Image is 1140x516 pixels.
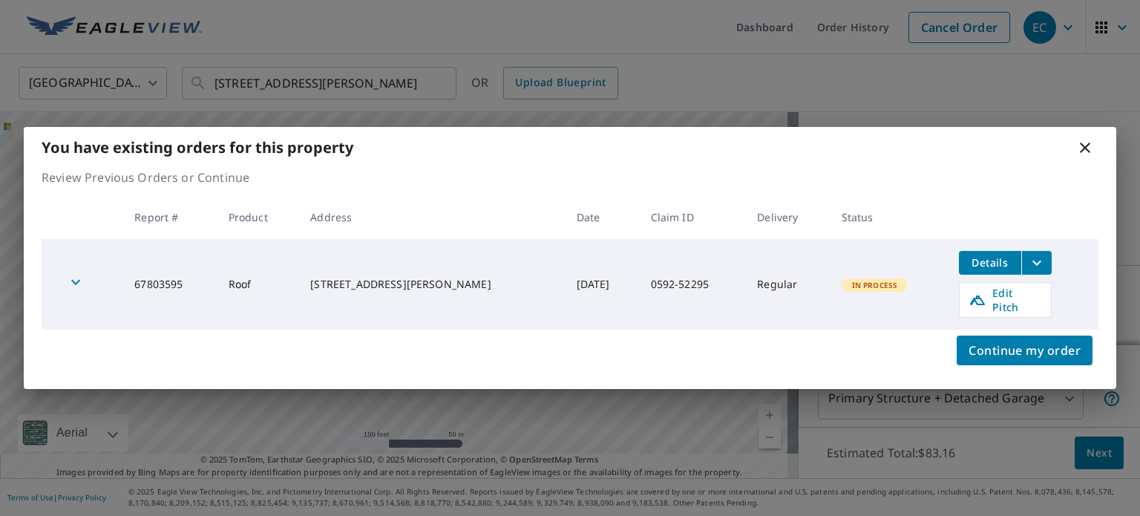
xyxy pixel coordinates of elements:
[217,195,299,239] th: Product
[843,280,907,290] span: In Process
[830,195,947,239] th: Status
[1021,251,1052,275] button: filesDropdownBtn-67803595
[217,239,299,330] td: Roof
[969,340,1081,361] span: Continue my order
[42,137,353,157] b: You have existing orders for this property
[310,277,552,292] div: [STREET_ADDRESS][PERSON_NAME]
[745,239,829,330] td: Regular
[957,336,1092,365] button: Continue my order
[42,169,1098,186] p: Review Previous Orders or Continue
[122,195,216,239] th: Report #
[298,195,564,239] th: Address
[122,239,216,330] td: 67803595
[639,195,746,239] th: Claim ID
[968,255,1012,270] span: Details
[639,239,746,330] td: 0592-52295
[565,239,639,330] td: [DATE]
[565,195,639,239] th: Date
[959,251,1021,275] button: detailsBtn-67803595
[959,282,1052,318] a: Edit Pitch
[969,286,1042,314] span: Edit Pitch
[745,195,829,239] th: Delivery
